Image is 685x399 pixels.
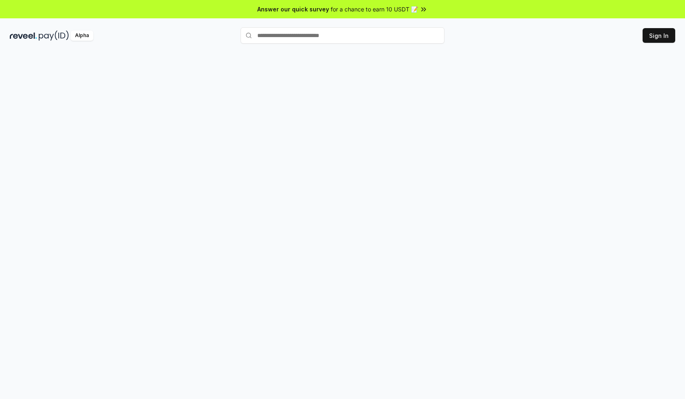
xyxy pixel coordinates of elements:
[257,5,329,13] span: Answer our quick survey
[10,31,37,41] img: reveel_dark
[71,31,93,41] div: Alpha
[331,5,418,13] span: for a chance to earn 10 USDT 📝
[643,28,675,43] button: Sign In
[39,31,69,41] img: pay_id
